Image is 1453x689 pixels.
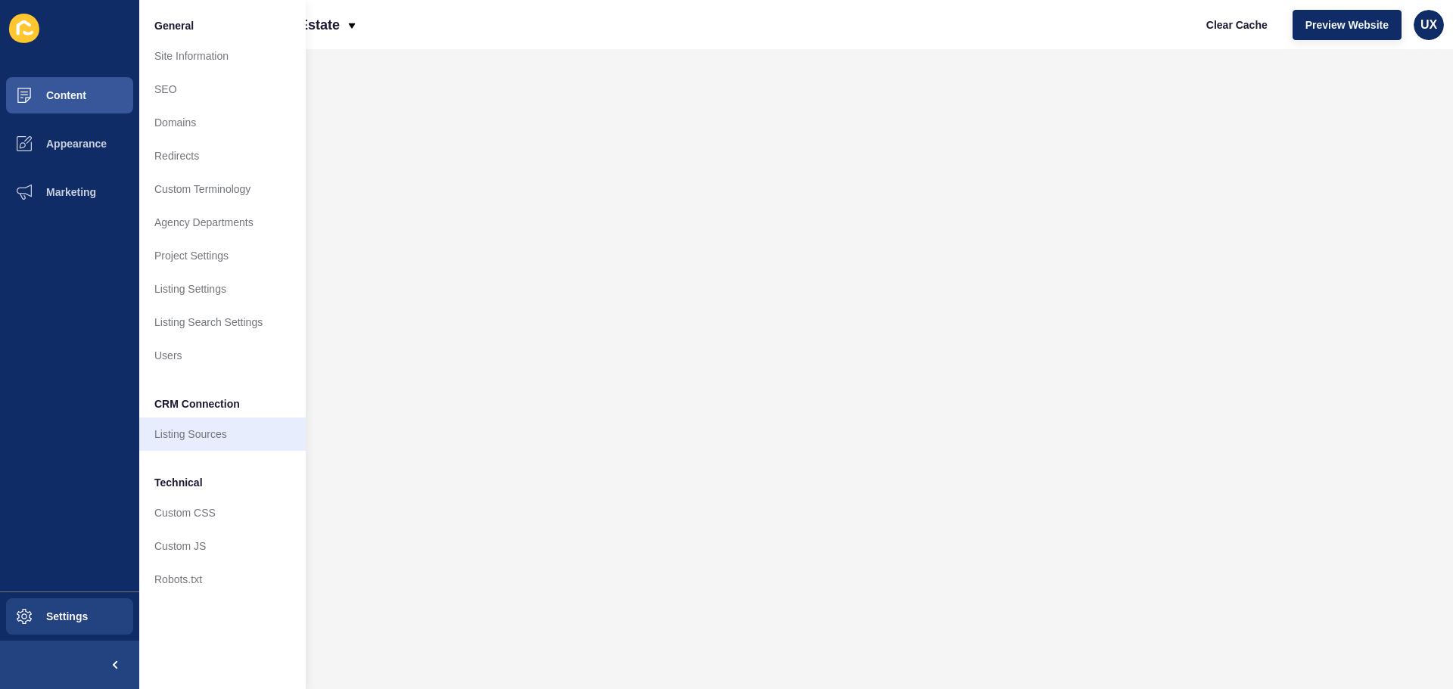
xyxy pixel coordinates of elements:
span: General [154,18,194,33]
a: Listing Sources [139,417,306,451]
a: Site Information [139,39,306,73]
button: Clear Cache [1193,10,1280,40]
span: Technical [154,475,203,490]
a: Custom JS [139,529,306,563]
span: Clear Cache [1206,17,1268,33]
a: Listing Search Settings [139,306,306,339]
button: Preview Website [1293,10,1402,40]
a: Domains [139,106,306,139]
span: UX [1420,17,1437,33]
a: Redirects [139,139,306,172]
a: Robots.txt [139,563,306,596]
a: SEO [139,73,306,106]
a: Agency Departments [139,206,306,239]
span: Preview Website [1305,17,1389,33]
a: Users [139,339,306,372]
a: Custom Terminology [139,172,306,206]
a: Project Settings [139,239,306,272]
a: Listing Settings [139,272,306,306]
span: CRM Connection [154,396,240,411]
a: Custom CSS [139,496,306,529]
